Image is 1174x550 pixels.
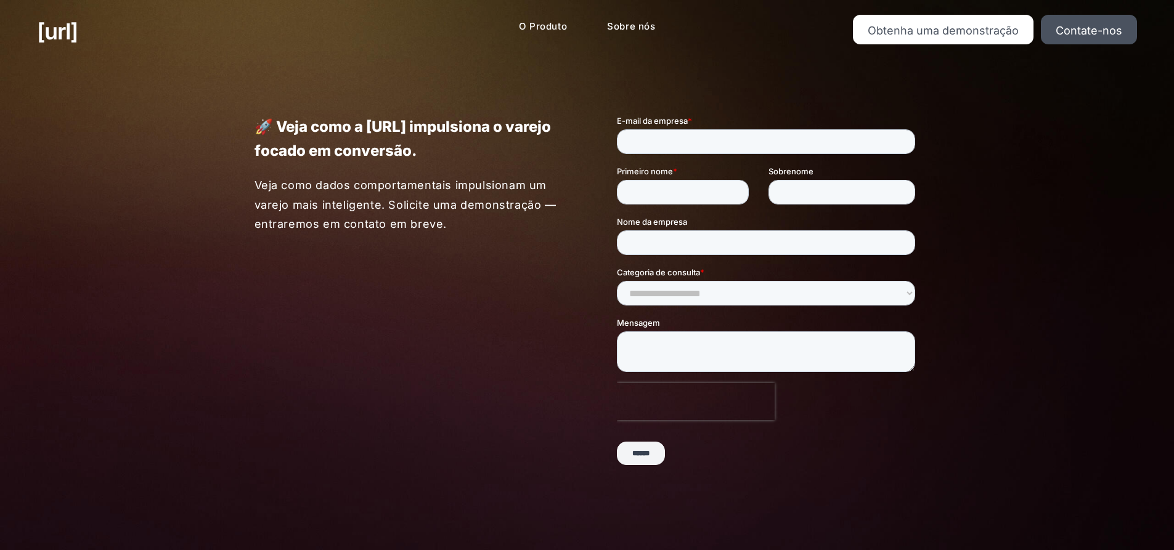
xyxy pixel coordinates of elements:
[1041,15,1137,44] a: Contate-nos
[37,18,78,45] font: [URL]
[255,179,556,230] font: Veja como dados comportamentais impulsionam um varejo mais inteligente. Solicite uma demonstração...
[853,15,1033,44] a: Obtenha uma demonstração
[37,15,78,48] a: [URL]
[509,15,577,39] a: O Produto
[597,15,665,39] a: Sobre nós
[255,118,551,160] font: 🚀 Veja como a [URL] impulsiona o varejo focado em conversão.
[868,24,1019,37] font: Obtenha uma demonstração
[617,115,920,475] iframe: Formulário 1
[519,20,567,32] font: O Produto
[607,20,655,32] font: Sobre nós
[1056,24,1122,37] font: Contate-nos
